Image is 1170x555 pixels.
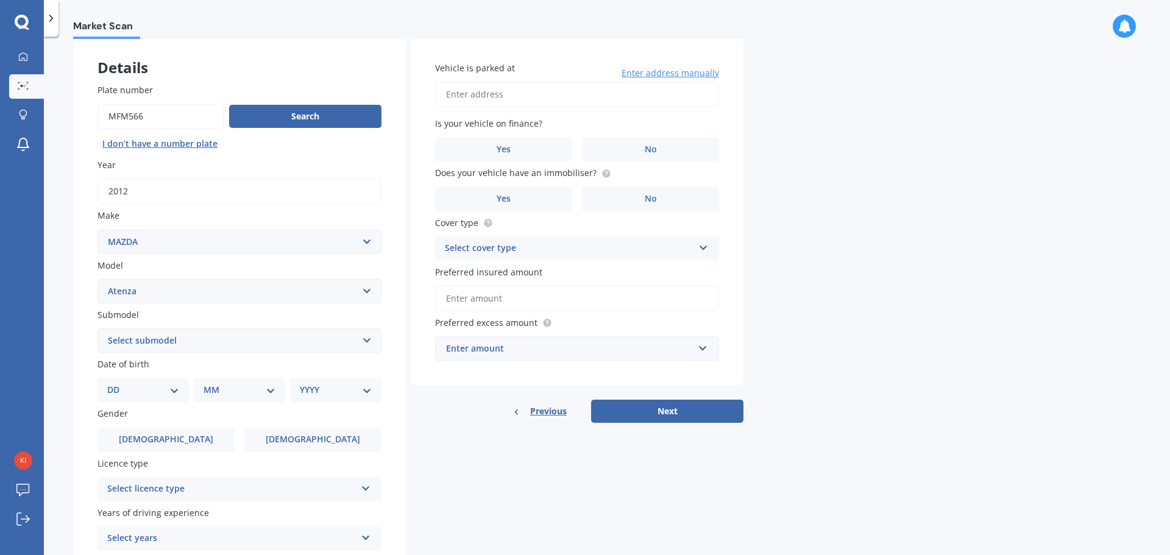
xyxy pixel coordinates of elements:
[97,159,116,171] span: Year
[119,434,213,445] span: [DEMOGRAPHIC_DATA]
[445,241,693,256] div: Select cover type
[497,144,511,155] span: Yes
[73,20,140,37] span: Market Scan
[530,402,567,420] span: Previous
[435,118,542,129] span: Is your vehicle on finance?
[97,179,381,204] input: YYYY
[97,458,148,469] span: Licence type
[435,62,515,74] span: Vehicle is parked at
[435,266,542,278] span: Preferred insured amount
[97,408,128,420] span: Gender
[266,434,360,445] span: [DEMOGRAPHIC_DATA]
[107,482,356,497] div: Select licence type
[97,260,123,271] span: Model
[591,400,743,423] button: Next
[229,105,381,128] button: Search
[435,286,719,311] input: Enter amount
[435,82,719,107] input: Enter address
[97,210,119,222] span: Make
[97,134,222,154] button: I don’t have a number plate
[97,309,139,320] span: Submodel
[97,507,209,518] span: Years of driving experience
[435,168,597,179] span: Does your vehicle have an immobiliser?
[497,194,511,204] span: Yes
[622,67,719,79] span: Enter address manually
[97,84,153,96] span: Plate number
[73,37,406,74] div: Details
[435,317,537,328] span: Preferred excess amount
[107,531,356,546] div: Select years
[97,104,224,129] input: Enter plate number
[435,217,478,228] span: Cover type
[645,144,657,155] span: No
[14,451,32,470] img: 8df0753bccf954fbf1a821479499cb9b
[446,342,693,355] div: Enter amount
[97,358,149,370] span: Date of birth
[645,194,657,204] span: No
